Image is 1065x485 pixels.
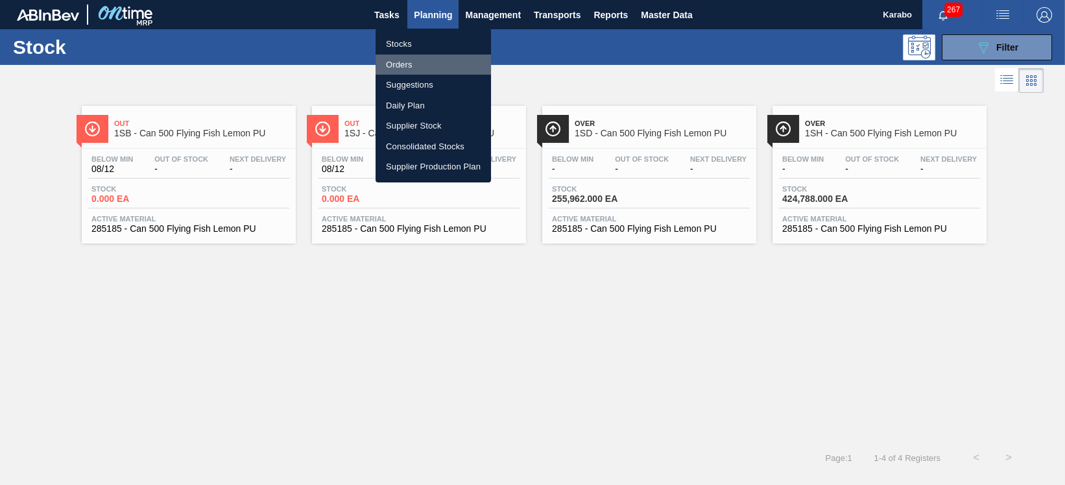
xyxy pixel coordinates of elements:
a: Consolidated Stocks [376,136,491,157]
a: Supplier Stock [376,116,491,136]
a: Supplier Production Plan [376,156,491,177]
a: Daily Plan [376,95,491,116]
a: Orders [376,55,491,75]
a: Suggestions [376,75,491,95]
a: Stocks [376,34,491,55]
